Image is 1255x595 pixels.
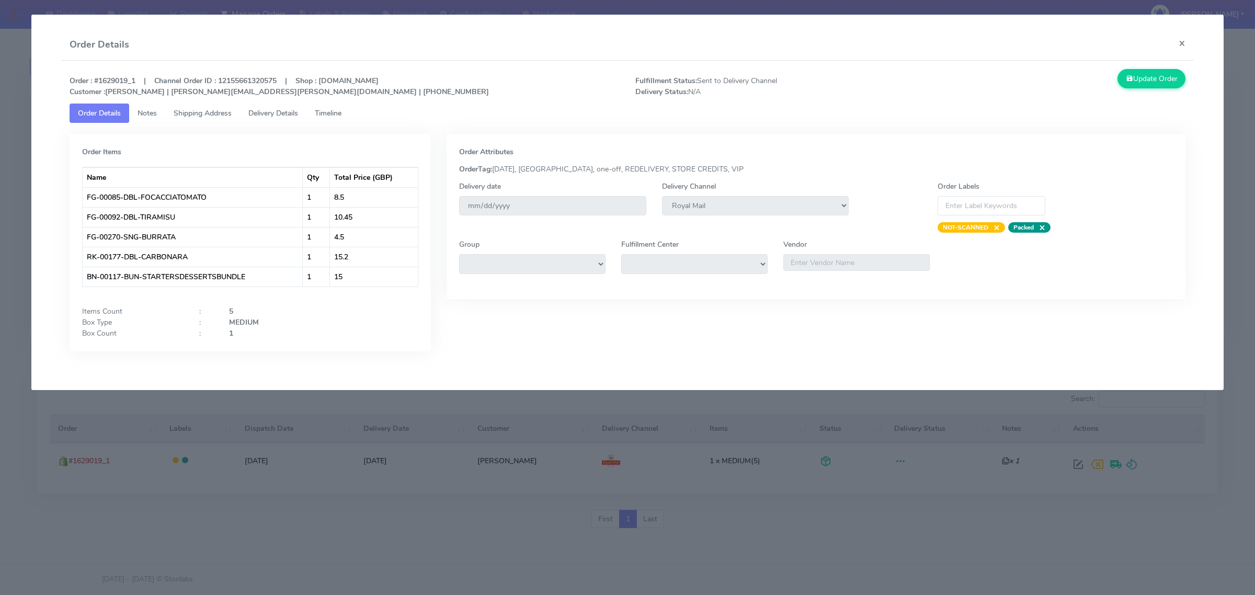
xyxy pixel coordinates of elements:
td: 8.5 [330,187,418,207]
button: Close [1170,29,1194,57]
span: Delivery Details [248,108,298,118]
div: : [191,317,221,328]
input: Enter Vendor Name [783,254,930,271]
span: Sent to Delivery Channel N/A [627,75,910,97]
ul: Tabs [70,104,1185,123]
span: × [1034,222,1045,233]
td: 4.5 [330,227,418,247]
strong: 1 [229,328,233,338]
span: Timeline [315,108,341,118]
div: Items Count [74,306,191,317]
div: Box Type [74,317,191,328]
input: Enter Label Keywords [938,196,1045,215]
label: Delivery date [459,181,501,192]
button: Update Order [1117,69,1185,88]
div: Box Count [74,328,191,339]
span: Shipping Address [174,108,232,118]
td: 1 [303,267,330,287]
h4: Order Details [70,38,129,52]
span: Order Details [78,108,121,118]
td: 10.45 [330,207,418,227]
label: Delivery Channel [662,181,716,192]
label: Fulfillment Center [621,239,679,250]
div: : [191,306,221,317]
td: 1 [303,227,330,247]
td: 15.2 [330,247,418,267]
td: 1 [303,207,330,227]
strong: Order : #1629019_1 | Channel Order ID : 12155661320575 | Shop : [DOMAIN_NAME] [PERSON_NAME] | [PE... [70,76,489,97]
strong: Fulfillment Status: [635,76,697,86]
strong: Order Items [82,147,121,157]
label: Vendor [783,239,807,250]
strong: Delivery Status: [635,87,688,97]
span: Notes [138,108,157,118]
td: 15 [330,267,418,287]
td: RK-00177-DBL-CARBONARA [83,247,303,267]
div: [DATE], [GEOGRAPHIC_DATA], one-off, REDELIVERY, STORE CREDITS, VIP [451,164,1181,175]
label: Order Labels [938,181,979,192]
div: : [191,328,221,339]
strong: OrderTag: [459,164,492,174]
strong: Customer : [70,87,105,97]
th: Name [83,167,303,187]
strong: NOT-SCANNED [943,223,988,232]
td: BN-00117-BUN-STARTERSDESSERTSBUNDLE [83,267,303,287]
th: Total Price (GBP) [330,167,418,187]
strong: 5 [229,306,233,316]
td: FG-00085-DBL-FOCACCIATOMATO [83,187,303,207]
label: Group [459,239,480,250]
strong: MEDIUM [229,317,259,327]
strong: Order Attributes [459,147,514,157]
strong: Packed [1013,223,1034,232]
td: FG-00092-DBL-TIRAMISU [83,207,303,227]
td: 1 [303,247,330,267]
span: × [988,222,1000,233]
td: 1 [303,187,330,207]
th: Qty [303,167,330,187]
td: FG-00270-SNG-BURRATA [83,227,303,247]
